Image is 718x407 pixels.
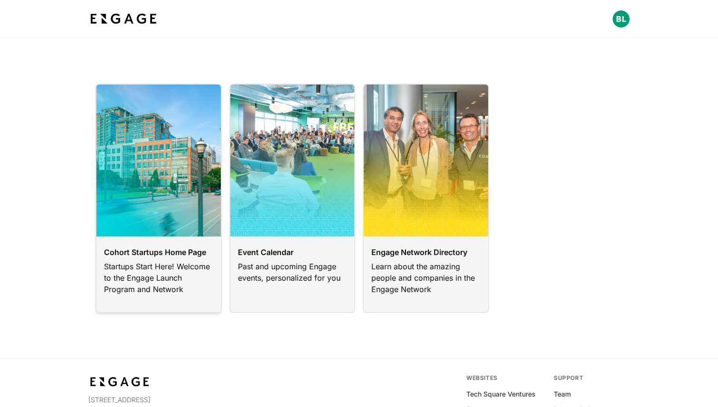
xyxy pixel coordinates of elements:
button: Open profile menu [613,10,630,28]
a: Tech Square Ventures [466,389,536,399]
p: [STREET_ADDRESS] [88,395,253,405]
img: bdf1fb74-1727-4ba0-a5bd-bc74ae9fc70b.jpeg [88,10,159,28]
img: Profile picture of Belsasar Lepe [613,10,630,28]
a: Team [554,389,571,399]
div: Websites [466,374,542,382]
img: bdf1fb74-1727-4ba0-a5bd-bc74ae9fc70b.jpeg [88,374,151,389]
div: Support [554,374,630,382]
